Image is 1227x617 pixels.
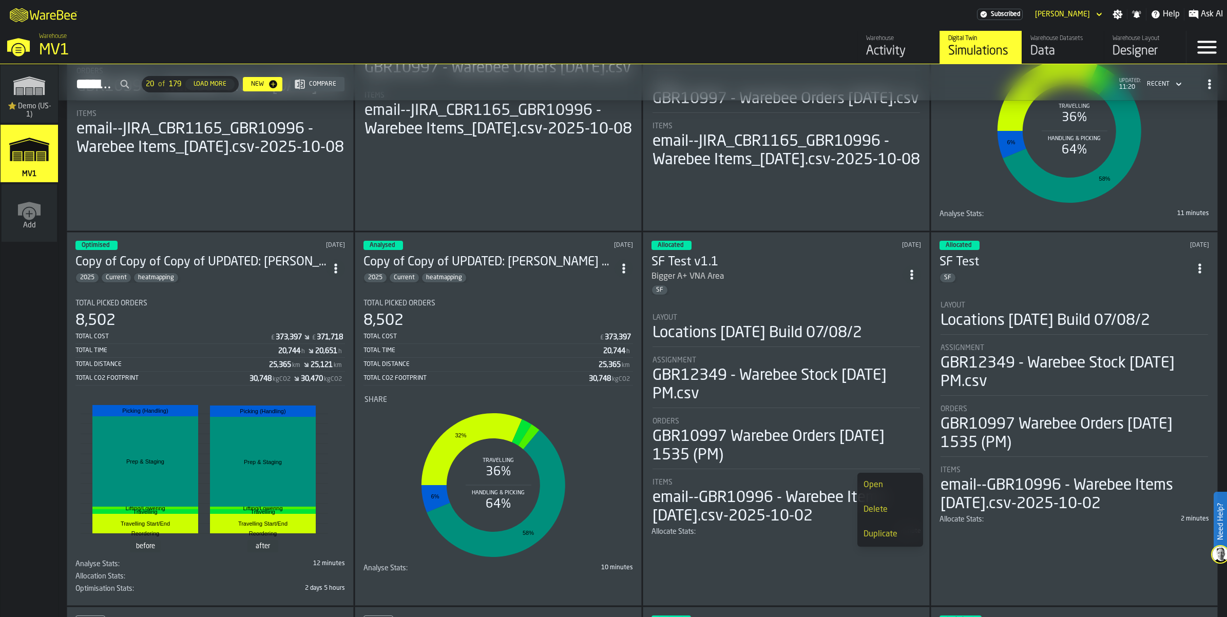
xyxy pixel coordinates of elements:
section: card-SimulationDashboardCard-analyzed [363,291,633,576]
div: Title [75,299,345,307]
button: button-Load More [185,79,235,90]
div: stat-Analyse Stats: [940,210,1209,222]
div: Stat Value [315,347,337,355]
span: Items [941,466,961,474]
div: Copy of Copy of UPDATED: Aaron & Julia for comparison to G&A 12th Sept [363,254,615,271]
label: Need Help? [1215,493,1226,550]
text: before [136,543,155,550]
span: Allocation Stats: [75,572,125,581]
span: Warehouse [39,33,67,40]
span: Share [365,396,387,404]
div: Title [941,466,1208,474]
div: Title [653,478,920,487]
div: New [247,81,268,88]
div: Compare [305,81,340,88]
div: Title [651,528,784,536]
span: km [292,362,300,369]
span: km [334,362,342,369]
span: Allocate Stats: [940,515,984,524]
a: link-to-/wh/i/3ccf57d1-1e0c-4a81-a3bb-c2011c5f0d50/designer [1104,31,1186,64]
div: Total Cost [75,333,270,340]
div: stat-Optimisation Stats: [75,585,345,597]
div: MV1 [39,41,316,60]
div: Simulations [948,43,1013,60]
h3: SF Test v1.1 [651,254,903,271]
text: after [256,543,271,550]
div: Title [75,585,208,593]
span: Current [102,274,131,281]
div: Total Time [75,347,278,354]
span: ⭐ Demo (US-1) [5,102,54,119]
div: Title [653,417,920,426]
span: Subscribed [991,11,1020,18]
span: Layout [653,314,677,322]
button: button-New [243,77,282,91]
span: 20 [146,80,154,88]
div: stat-Items [653,478,920,526]
div: Title [363,299,633,307]
span: £ [600,334,604,341]
div: 11 minutes [1077,210,1210,217]
h3: SF Test [940,254,1191,271]
div: status-3 2 [940,241,980,250]
div: stat-Allocate Stats: [651,528,921,540]
div: Digital Twin [948,35,1013,42]
span: Assignment [941,344,984,352]
div: Total CO2 Footprint [363,375,589,382]
div: Total Distance [75,361,269,368]
span: MV1 [20,170,39,178]
div: Title [941,344,1208,352]
div: Stat Value [250,375,272,383]
div: 1 minute [789,528,922,535]
div: Activity [866,43,931,60]
div: status-3 2 [363,241,403,250]
span: heatmapping [422,274,466,281]
li: dropdown-item [857,497,923,522]
span: 2025 [76,274,99,281]
div: Locations [DATE] Build 07/08/2 [941,312,1150,330]
div: stat-Items [653,122,920,169]
span: kgCO2 [324,376,342,383]
div: Title [76,110,344,118]
div: Warehouse Datasets [1030,35,1096,42]
div: Stat Value [599,361,621,369]
div: Menu Subscription [977,9,1023,20]
span: 11:20 [1119,84,1141,91]
label: button-toggle-Help [1146,8,1184,21]
span: Items [653,122,673,130]
div: Duplicate [864,528,917,541]
div: ItemListCard-DashboardItemContainer [355,232,642,606]
div: Open [864,479,917,491]
span: Total Picked Orders [363,299,435,307]
div: Title [363,564,496,572]
div: Title [940,515,1072,524]
div: stat-Allocation Stats: [75,572,345,585]
label: button-toggle-Ask AI [1184,8,1227,21]
span: Ask AI [1201,8,1223,21]
div: stat-Allocate Stats: [940,515,1209,528]
li: dropdown-item [857,522,923,547]
a: link-to-/wh/i/3ccf57d1-1e0c-4a81-a3bb-c2011c5f0d50/simulations [1,125,58,184]
span: km [622,362,630,369]
div: stat-Share [941,42,1208,208]
div: Stat Value [311,361,333,369]
span: Optimisation Stats: [75,585,134,593]
span: 9,153,100 [75,585,345,597]
span: Help [1163,8,1180,21]
div: ItemListCard-DashboardItemContainer [67,232,354,606]
span: Items [76,110,97,118]
div: stat-Items [76,110,344,157]
div: Stat Value [317,333,343,341]
span: Analyse Stats: [940,210,984,218]
div: Title [941,405,1208,413]
div: stat-Items [941,466,1208,513]
label: button-toggle-Settings [1108,9,1127,20]
div: Total CO2 Footprint [75,375,250,382]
